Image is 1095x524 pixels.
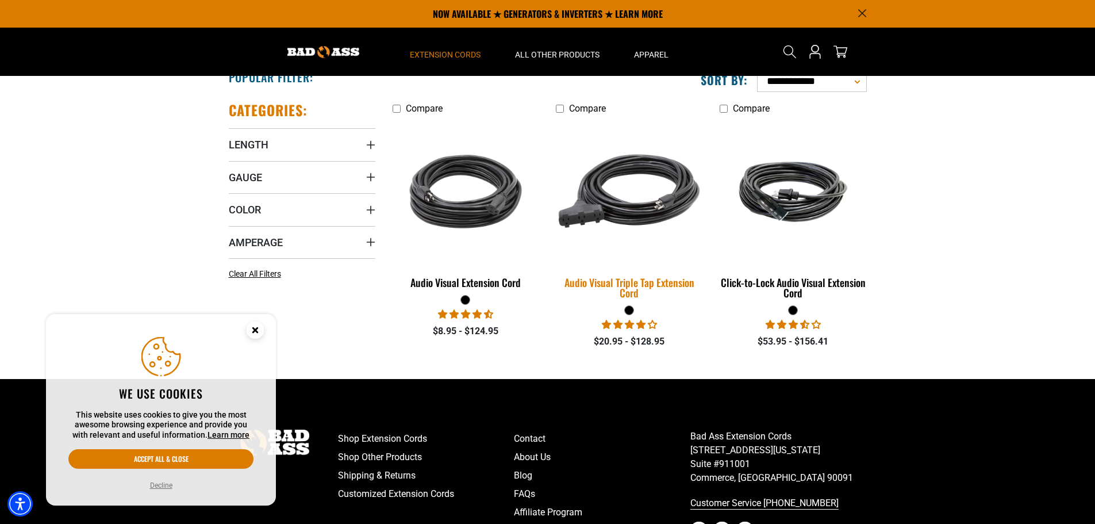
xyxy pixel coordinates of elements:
a: Affiliate Program [514,503,690,522]
span: Apparel [634,49,668,60]
span: Length [229,138,268,151]
a: Blog [514,466,690,485]
div: $20.95 - $128.95 [556,335,702,349]
summary: Length [229,128,375,160]
span: Extension Cords [410,49,481,60]
a: black Audio Visual Triple Tap Extension Cord [556,120,702,305]
div: $53.95 - $156.41 [720,335,866,349]
h2: Popular Filter: [229,70,313,85]
a: black Audio Visual Extension Cord [393,120,539,294]
button: Decline [147,480,176,491]
summary: Search [781,43,799,61]
aside: Cookie Consent [46,314,276,506]
a: Open this option [806,28,824,76]
span: 4.72 stars [438,309,493,320]
div: Accessibility Menu [7,491,33,517]
a: Clear All Filters [229,268,286,280]
h2: We use cookies [68,386,253,401]
span: 3.50 stars [766,319,821,330]
summary: All Other Products [498,28,617,76]
summary: Amperage [229,226,375,258]
span: All Other Products [515,49,600,60]
summary: Color [229,193,375,225]
span: 3.75 stars [602,319,657,330]
a: Shop Other Products [338,448,514,466]
div: Audio Visual Extension Cord [393,277,539,288]
img: Bad Ass Extension Cords [287,46,359,58]
span: Compare [569,103,606,114]
summary: Extension Cords [393,28,498,76]
a: Contact [514,430,690,448]
div: $8.95 - $124.95 [393,324,539,338]
h2: Categories: [229,101,308,119]
span: Amperage [229,236,283,249]
span: Gauge [229,171,262,184]
p: This website uses cookies to give you the most awesome browsing experience and provide you with r... [68,410,253,441]
div: Click-to-Lock Audio Visual Extension Cord [720,277,866,298]
a: call 833-674-1699 [690,494,867,512]
a: This website uses cookies to give you the most awesome browsing experience and provide you with r... [208,430,249,439]
img: black [393,125,538,258]
label: Sort by: [701,72,748,87]
a: Shipping & Returns [338,466,514,485]
span: Compare [406,103,443,114]
a: Shop Extension Cords [338,430,514,448]
span: Compare [733,103,770,114]
a: Customized Extension Cords [338,485,514,503]
a: FAQs [514,485,690,503]
img: black [721,147,866,236]
a: About Us [514,448,690,466]
button: Accept all & close [68,449,253,469]
div: Audio Visual Triple Tap Extension Cord [556,277,702,298]
button: Close this option [235,314,276,350]
a: black Click-to-Lock Audio Visual Extension Cord [720,120,866,305]
summary: Apparel [617,28,686,76]
span: Color [229,203,261,216]
p: Bad Ass Extension Cords [STREET_ADDRESS][US_STATE] Suite #911001 Commerce, [GEOGRAPHIC_DATA] 90091 [690,430,867,485]
a: cart [831,45,850,59]
summary: Gauge [229,161,375,193]
img: black [549,118,710,265]
span: Clear All Filters [229,269,281,278]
